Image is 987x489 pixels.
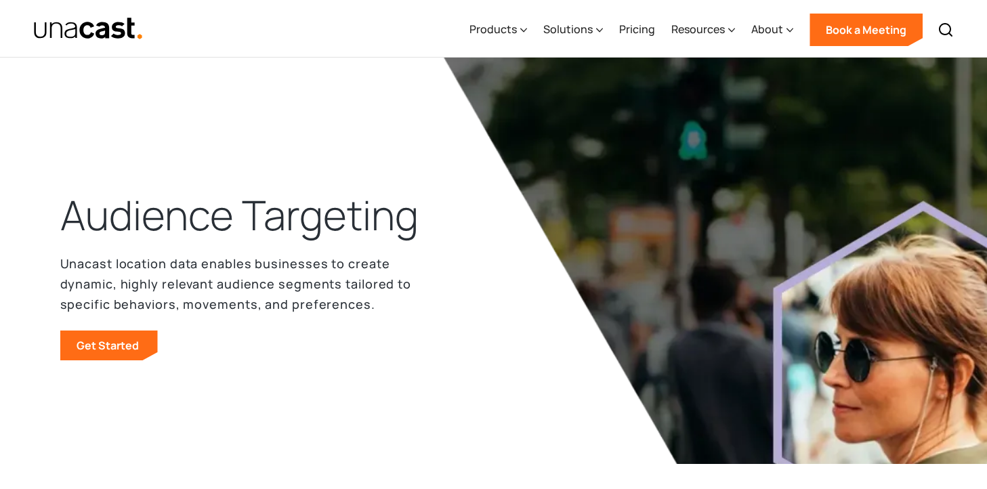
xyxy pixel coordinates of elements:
img: Search icon [938,22,954,38]
div: About [751,2,793,58]
div: About [751,21,783,37]
a: home [33,17,144,41]
a: Get Started [60,331,158,360]
img: Unacast text logo [33,17,144,41]
div: Solutions [543,2,603,58]
div: Solutions [543,21,593,37]
h1: Audience Targeting [60,188,419,242]
p: Unacast location data enables businesses to create dynamic, highly relevant audience segments tai... [60,253,413,314]
div: Resources [671,2,735,58]
div: Products [469,2,527,58]
div: Products [469,21,517,37]
div: Resources [671,21,725,37]
a: Pricing [619,2,655,58]
a: Book a Meeting [810,14,923,46]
